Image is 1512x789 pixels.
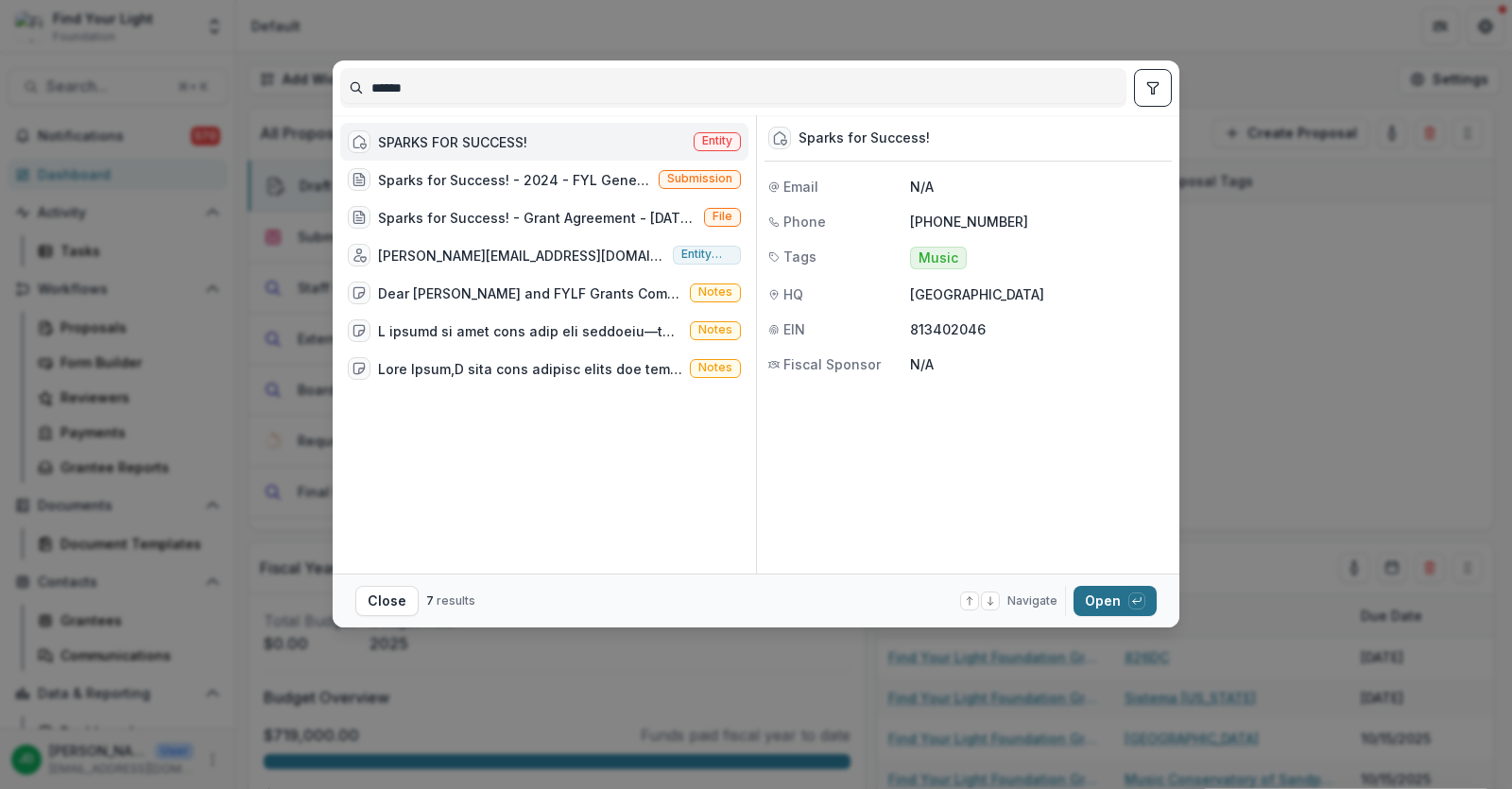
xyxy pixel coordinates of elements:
div: SPARKS FOR SUCCESS! [378,132,527,152]
span: Notes [698,323,732,336]
p: [PHONE_NUMBER] [910,212,1168,232]
span: 7 [426,593,434,608]
span: Email [783,177,818,197]
span: Entity user [681,248,732,261]
span: File [713,210,732,223]
p: [GEOGRAPHIC_DATA] [910,284,1168,304]
span: Entity [702,134,732,147]
span: results [437,593,475,608]
div: Dear [PERSON_NAME] and FYLF Grants Committee,&nbsp;Sparks for Success is honored and blessed to b... [378,283,682,303]
div: Sparks for Success! - Grant Agreement - [DATE].pdf [378,208,696,228]
span: Phone [783,212,826,232]
span: EIN [783,319,805,339]
span: Fiscal Sponsor [783,354,881,374]
div: [PERSON_NAME][EMAIL_ADDRESS][DOMAIN_NAME] [378,246,665,266]
span: Navigate [1007,592,1057,609]
button: Open [1074,586,1157,616]
span: Music [919,250,958,266]
p: N/A [910,354,1168,374]
span: Submission [667,172,732,185]
span: HQ [783,284,803,304]
div: Lore Ipsum,D sita cons adipisc elits doe temp. I utl etd magnaali en adminim ven quisno e ullamc ... [378,359,682,379]
button: toggle filters [1134,69,1172,107]
div: L ipsumd si amet cons adip eli seddoeiu—tem 2091 Incidi Utlabo etdo magnaal!&enim;adminimveniam.q... [378,321,682,341]
button: Close [355,586,419,616]
span: Notes [698,285,732,299]
p: 813402046 [910,319,1168,339]
p: N/A [910,177,1168,197]
span: Notes [698,361,732,374]
span: Tags [783,247,816,266]
div: Sparks for Success! [799,130,930,146]
div: Sparks for Success! - 2024 - FYL General Grant Application [378,170,651,190]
